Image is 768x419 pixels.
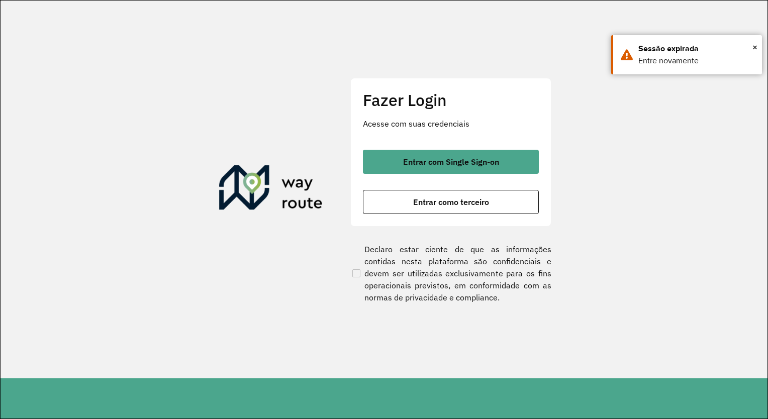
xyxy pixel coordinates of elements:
p: Acesse com suas credenciais [363,118,539,130]
div: Entre novamente [638,55,754,67]
div: Sessão expirada [638,43,754,55]
label: Declaro estar ciente de que as informações contidas nesta plataforma são confidenciais e devem se... [350,243,551,303]
img: Roteirizador AmbevTech [219,165,323,214]
span: Entrar com Single Sign-on [403,158,499,166]
span: Entrar como terceiro [413,198,489,206]
button: button [363,190,539,214]
h2: Fazer Login [363,90,539,110]
button: button [363,150,539,174]
button: Close [752,40,757,55]
span: × [752,40,757,55]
